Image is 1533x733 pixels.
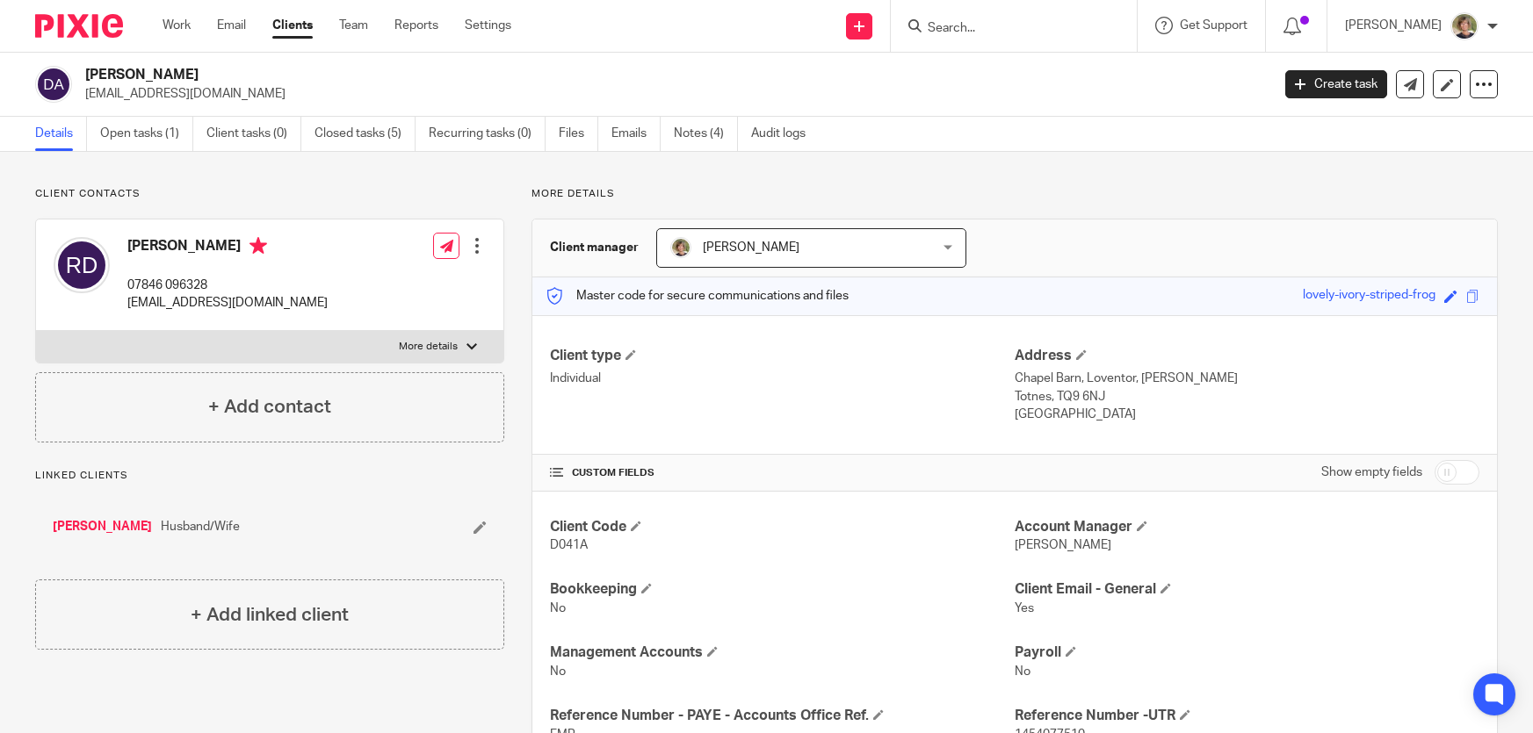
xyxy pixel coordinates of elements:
p: [EMAIL_ADDRESS][DOMAIN_NAME] [85,85,1259,103]
h4: CUSTOM FIELDS [550,466,1015,480]
p: Totnes, TQ9 6NJ [1015,388,1479,406]
a: Team [339,17,368,34]
h4: Payroll [1015,643,1479,662]
p: Chapel Barn, Loventor, [PERSON_NAME] [1015,370,1479,387]
a: Reports [394,17,438,34]
h4: Reference Number - PAYE - Accounts Office Ref. [550,707,1015,725]
span: [PERSON_NAME] [1015,539,1111,551]
a: Work [163,17,191,34]
span: No [550,602,566,614]
h4: + Add linked client [191,601,349,629]
input: Search [926,21,1084,37]
span: Yes [1015,602,1034,614]
h4: + Add contact [208,393,331,420]
h4: Client type [550,347,1015,365]
h3: Client manager [550,239,639,256]
h4: [PERSON_NAME] [127,237,328,259]
p: More details [531,187,1498,201]
p: Master code for secure communications and files [546,287,849,305]
h4: Management Accounts [550,643,1015,662]
p: 07846 096328 [127,277,328,294]
img: Pixie [35,14,123,38]
a: Details [35,117,87,151]
a: Files [559,117,598,151]
a: Open tasks (1) [100,117,193,151]
p: [GEOGRAPHIC_DATA] [1015,406,1479,423]
img: svg%3E [35,66,72,103]
p: Linked clients [35,469,504,483]
h4: Address [1015,347,1479,365]
h2: [PERSON_NAME] [85,66,1024,84]
h4: Client Code [550,518,1015,536]
span: Get Support [1180,19,1247,32]
img: High%20Res%20Andrew%20Price%20Accountants_Poppy%20Jakes%20photography-1142.jpg [670,237,691,258]
p: [EMAIL_ADDRESS][DOMAIN_NAME] [127,294,328,312]
h4: Client Email - General [1015,580,1479,599]
span: [PERSON_NAME] [703,241,799,254]
h4: Account Manager [1015,518,1479,536]
a: Settings [465,17,511,34]
a: Emails [611,117,661,151]
a: Create task [1285,70,1387,98]
img: svg%3E [54,237,110,293]
label: Show empty fields [1321,464,1422,481]
span: No [550,665,566,678]
p: Individual [550,370,1015,387]
h4: Reference Number -UTR [1015,707,1479,725]
a: Audit logs [751,117,819,151]
i: Primary [249,237,267,255]
p: More details [399,340,458,354]
h4: Bookkeeping [550,580,1015,599]
a: Client tasks (0) [206,117,301,151]
span: No [1015,665,1030,678]
img: High%20Res%20Andrew%20Price%20Accountants_Poppy%20Jakes%20photography-1142.jpg [1450,12,1479,40]
a: Clients [272,17,313,34]
a: Email [217,17,246,34]
span: Husband/Wife [161,518,240,535]
span: D041A [550,539,588,551]
a: [PERSON_NAME] [53,518,152,535]
a: Notes (4) [674,117,738,151]
p: [PERSON_NAME] [1345,17,1442,34]
a: Recurring tasks (0) [429,117,546,151]
div: lovely-ivory-striped-frog [1303,286,1435,306]
p: Client contacts [35,187,504,201]
a: Closed tasks (5) [315,117,416,151]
